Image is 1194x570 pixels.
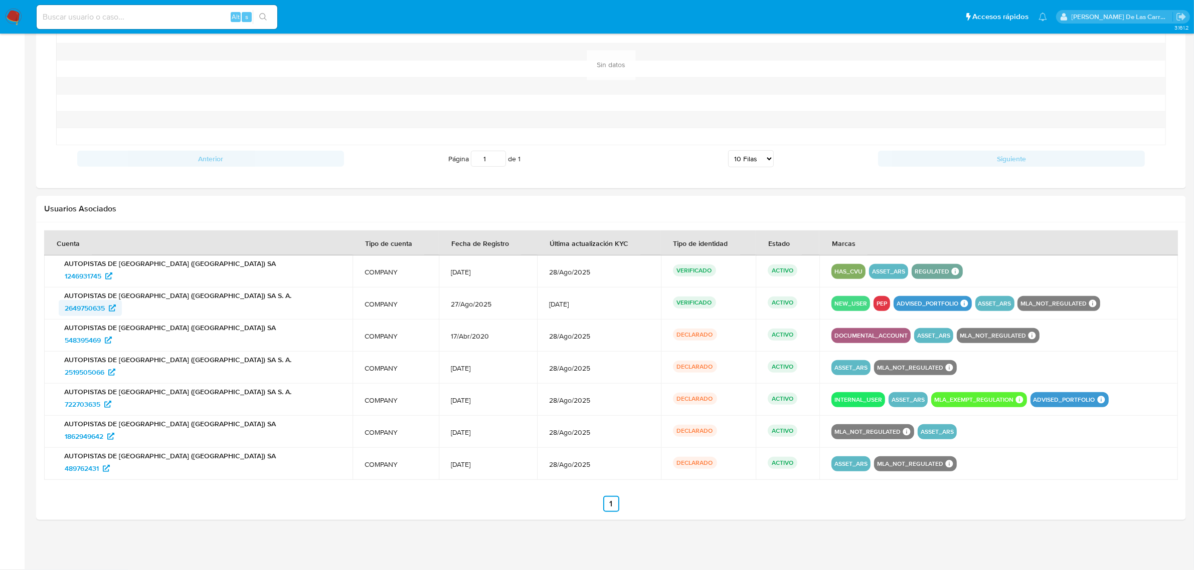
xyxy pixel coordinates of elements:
[37,11,277,24] input: Buscar usuario o caso...
[232,12,240,22] span: Alt
[1072,12,1173,22] p: delfina.delascarreras@mercadolibre.com
[1176,12,1186,22] a: Salir
[44,204,1178,214] h2: Usuarios Asociados
[253,10,273,24] button: search-icon
[1174,24,1189,32] span: 3.161.2
[245,12,248,22] span: s
[1039,13,1047,21] a: Notificaciones
[972,12,1029,22] span: Accesos rápidos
